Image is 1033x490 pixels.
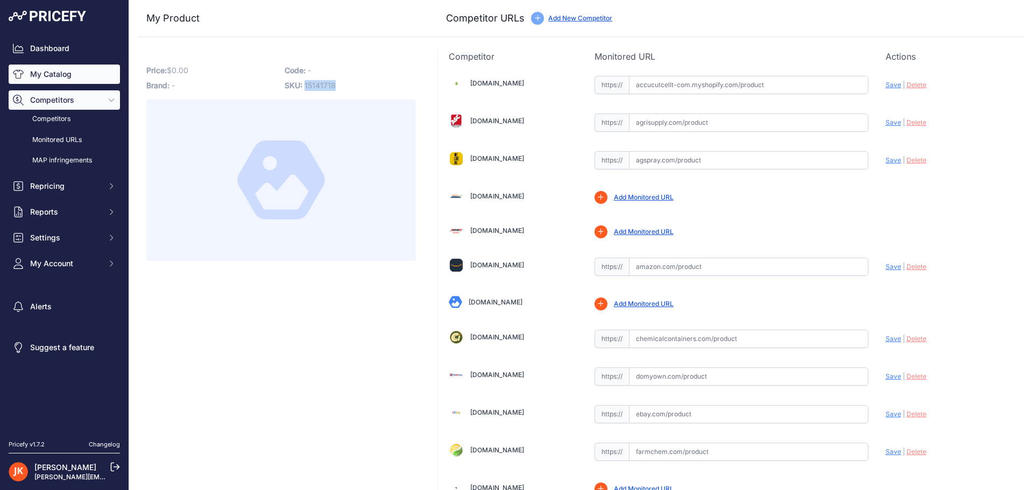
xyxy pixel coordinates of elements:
[903,372,905,380] span: |
[146,66,167,75] span: Price:
[629,113,868,132] input: agrisupply.com/product
[886,81,901,89] span: Save
[89,441,120,448] a: Changelog
[449,50,577,63] p: Competitor
[548,14,612,22] a: Add New Competitor
[9,297,120,316] a: Alerts
[470,79,524,87] a: [DOMAIN_NAME]
[9,110,120,129] a: Competitors
[595,367,629,386] span: https://
[9,11,86,22] img: Pricefy Logo
[9,90,120,110] button: Competitors
[903,81,905,89] span: |
[886,372,901,380] span: Save
[34,463,96,472] a: [PERSON_NAME]
[9,228,120,247] button: Settings
[907,156,926,164] span: Delete
[172,66,188,75] span: 0.00
[470,117,524,125] a: [DOMAIN_NAME]
[903,262,905,271] span: |
[9,39,120,427] nav: Sidebar
[30,258,101,269] span: My Account
[470,154,524,162] a: [DOMAIN_NAME]
[903,335,905,343] span: |
[907,372,926,380] span: Delete
[30,207,101,217] span: Reports
[629,443,868,461] input: farmchem.com/product
[146,81,169,90] span: Brand:
[34,473,200,481] a: [PERSON_NAME][EMAIL_ADDRESS][DOMAIN_NAME]
[470,446,524,454] a: [DOMAIN_NAME]
[595,113,629,132] span: https://
[9,338,120,357] a: Suggest a feature
[9,151,120,170] a: MAP infringements
[614,193,674,201] a: Add Monitored URL
[9,440,45,449] div: Pricefy v1.7.2
[907,410,926,418] span: Delete
[907,81,926,89] span: Delete
[595,330,629,348] span: https://
[886,410,901,418] span: Save
[470,408,524,416] a: [DOMAIN_NAME]
[903,410,905,418] span: |
[886,335,901,343] span: Save
[614,228,674,236] a: Add Monitored URL
[595,151,629,169] span: https://
[903,156,905,164] span: |
[146,11,416,26] h3: My Product
[907,335,926,343] span: Delete
[629,151,868,169] input: agspray.com/product
[172,81,175,90] span: -
[9,176,120,196] button: Repricing
[886,156,901,164] span: Save
[30,181,101,191] span: Repricing
[907,118,926,126] span: Delete
[629,258,868,276] input: amazon.com/product
[886,262,901,271] span: Save
[614,300,674,308] a: Add Monitored URL
[629,330,868,348] input: chemicalcontainers.com/product
[470,192,524,200] a: [DOMAIN_NAME]
[9,202,120,222] button: Reports
[308,66,311,75] span: -
[903,448,905,456] span: |
[629,405,868,423] input: ebay.com/product
[907,262,926,271] span: Delete
[886,448,901,456] span: Save
[285,66,306,75] span: Code:
[469,298,522,306] a: [DOMAIN_NAME]
[9,254,120,273] button: My Account
[470,371,524,379] a: [DOMAIN_NAME]
[595,443,629,461] span: https://
[903,118,905,126] span: |
[629,367,868,386] input: domyown.com/product
[470,261,524,269] a: [DOMAIN_NAME]
[305,81,336,90] span: 15141718
[285,81,302,90] span: SKU:
[595,405,629,423] span: https://
[30,95,101,105] span: Competitors
[886,50,1014,63] p: Actions
[595,258,629,276] span: https://
[907,448,926,456] span: Delete
[9,65,120,84] a: My Catalog
[9,131,120,150] a: Monitored URLs
[886,118,901,126] span: Save
[30,232,101,243] span: Settings
[595,76,629,94] span: https://
[146,63,278,78] p: $
[470,333,524,341] a: [DOMAIN_NAME]
[629,76,868,94] input: accucutcellt-com.myshopify.com/product
[9,39,120,58] a: Dashboard
[446,11,525,26] h3: Competitor URLs
[595,50,868,63] p: Monitored URL
[470,226,524,235] a: [DOMAIN_NAME]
